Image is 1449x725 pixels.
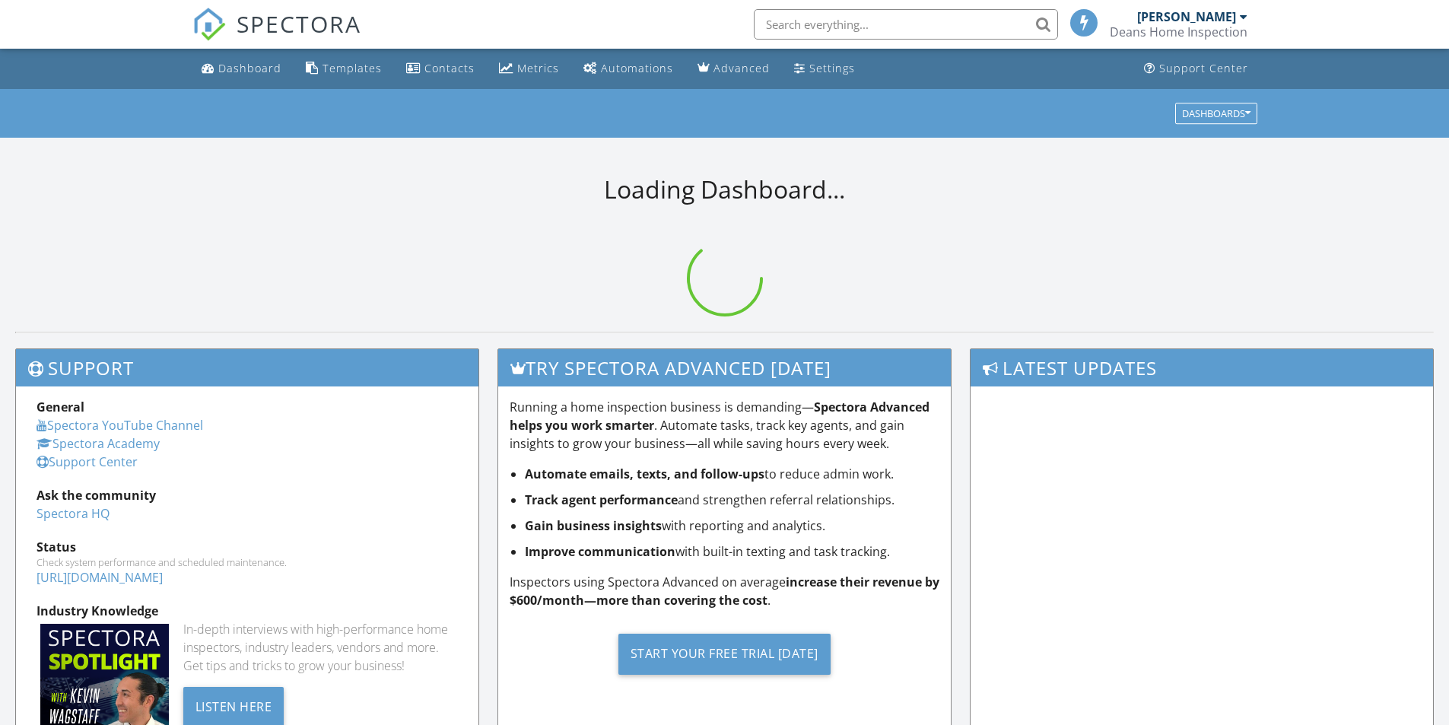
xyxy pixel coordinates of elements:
[510,622,940,686] a: Start Your Free Trial [DATE]
[1159,61,1248,75] div: Support Center
[37,417,203,434] a: Spectora YouTube Channel
[525,491,940,509] li: and strengthen referral relationships.
[323,61,382,75] div: Templates
[713,61,770,75] div: Advanced
[192,8,226,41] img: The Best Home Inspection Software - Spectora
[192,21,361,52] a: SPECTORA
[195,55,288,83] a: Dashboard
[754,9,1058,40] input: Search everything...
[809,61,855,75] div: Settings
[1110,24,1247,40] div: Deans Home Inspection
[218,61,281,75] div: Dashboard
[1175,103,1257,124] button: Dashboards
[971,349,1433,386] h3: Latest Updates
[16,349,478,386] h3: Support
[37,569,163,586] a: [URL][DOMAIN_NAME]
[691,55,776,83] a: Advanced
[525,491,678,508] strong: Track agent performance
[525,542,940,561] li: with built-in texting and task tracking.
[525,466,764,482] strong: Automate emails, texts, and follow-ups
[37,399,84,415] strong: General
[510,398,940,453] p: Running a home inspection business is demanding— . Automate tasks, track key agents, and gain ins...
[493,55,565,83] a: Metrics
[37,602,458,620] div: Industry Knowledge
[400,55,481,83] a: Contacts
[601,61,673,75] div: Automations
[525,517,662,534] strong: Gain business insights
[498,349,952,386] h3: Try spectora advanced [DATE]
[237,8,361,40] span: SPECTORA
[577,55,679,83] a: Automations (Basic)
[788,55,861,83] a: Settings
[424,61,475,75] div: Contacts
[37,538,458,556] div: Status
[510,573,940,609] p: Inspectors using Spectora Advanced on average .
[37,505,110,522] a: Spectora HQ
[525,543,675,560] strong: Improve communication
[183,698,284,714] a: Listen Here
[300,55,388,83] a: Templates
[1138,55,1254,83] a: Support Center
[525,517,940,535] li: with reporting and analytics.
[37,486,458,504] div: Ask the community
[525,465,940,483] li: to reduce admin work.
[37,435,160,452] a: Spectora Academy
[517,61,559,75] div: Metrics
[37,556,458,568] div: Check system performance and scheduled maintenance.
[37,453,138,470] a: Support Center
[183,620,458,675] div: In-depth interviews with high-performance home inspectors, industry leaders, vendors and more. Ge...
[1137,9,1236,24] div: [PERSON_NAME]
[1182,108,1250,119] div: Dashboards
[510,574,939,609] strong: increase their revenue by $600/month—more than covering the cost
[618,634,831,675] div: Start Your Free Trial [DATE]
[510,399,929,434] strong: Spectora Advanced helps you work smarter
